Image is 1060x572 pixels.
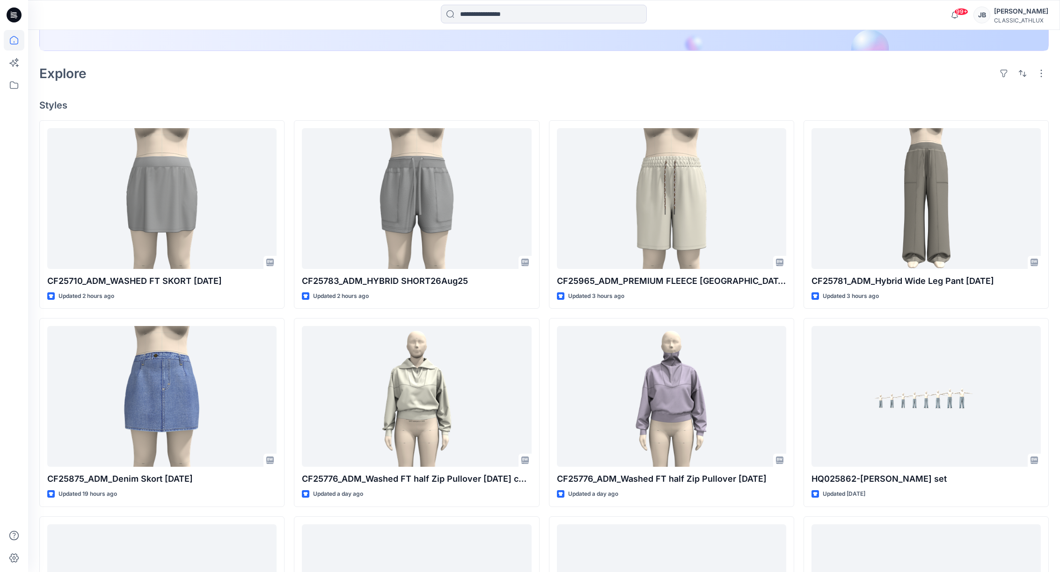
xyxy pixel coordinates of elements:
[39,100,1049,111] h4: Styles
[58,291,114,301] p: Updated 2 hours ago
[58,489,117,499] p: Updated 19 hours ago
[811,275,1041,288] p: CF25781_ADM_Hybrid Wide Leg Pant [DATE]
[47,275,277,288] p: CF25710_ADM_WASHED FT SKORT [DATE]
[557,275,786,288] p: CF25965_ADM_PREMIUM FLEECE [GEOGRAPHIC_DATA] [DATE]
[954,8,968,15] span: 99+
[47,472,277,485] p: CF25875_ADM_Denim Skort [DATE]
[568,291,624,301] p: Updated 3 hours ago
[823,291,879,301] p: Updated 3 hours ago
[47,128,277,269] a: CF25710_ADM_WASHED FT SKORT 26Aug25
[302,128,531,269] a: CF25783_ADM_HYBRID SHORT26Aug25
[994,6,1048,17] div: [PERSON_NAME]
[557,128,786,269] a: CF25965_ADM_PREMIUM FLEECE BERMUDA 25Aug25
[302,275,531,288] p: CF25783_ADM_HYBRID SHORT26Aug25
[811,472,1041,485] p: HQ025862-[PERSON_NAME] set
[39,66,87,81] h2: Explore
[568,489,618,499] p: Updated a day ago
[313,489,363,499] p: Updated a day ago
[973,7,990,23] div: JB
[811,128,1041,269] a: CF25781_ADM_Hybrid Wide Leg Pant 25Aug25
[557,326,786,467] a: CF25776_ADM_Washed FT half Zip Pullover 25AUG25
[47,326,277,467] a: CF25875_ADM_Denim Skort 25AUG25
[302,472,531,485] p: CF25776_ADM_Washed FT half Zip Pullover [DATE] collar down
[823,489,865,499] p: Updated [DATE]
[994,17,1048,24] div: CLASSIC_ATHLUX
[811,326,1041,467] a: HQ025862-BAGGY DENIM JEAN-Size set
[302,326,531,467] a: CF25776_ADM_Washed FT half Zip Pullover 25AUG25 collar down
[313,291,369,301] p: Updated 2 hours ago
[557,472,786,485] p: CF25776_ADM_Washed FT half Zip Pullover [DATE]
